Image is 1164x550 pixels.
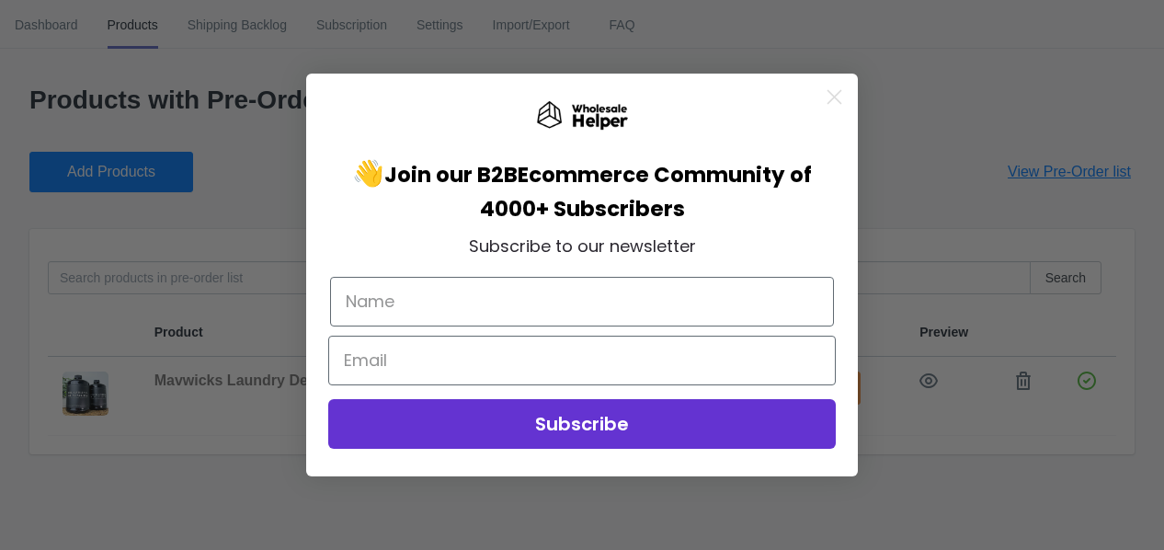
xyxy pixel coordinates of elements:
[818,81,850,113] button: Close dialog
[330,277,834,327] input: Name
[328,336,836,385] input: Email
[536,101,628,131] img: Wholesale Helper Logo
[469,235,696,258] span: Subscribe to our newsletter
[480,160,813,223] span: Ecommerce Community of 4000+ Subscribers
[352,155,518,191] span: 👋
[328,399,836,449] button: Subscribe
[384,160,518,189] span: Join our B2B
